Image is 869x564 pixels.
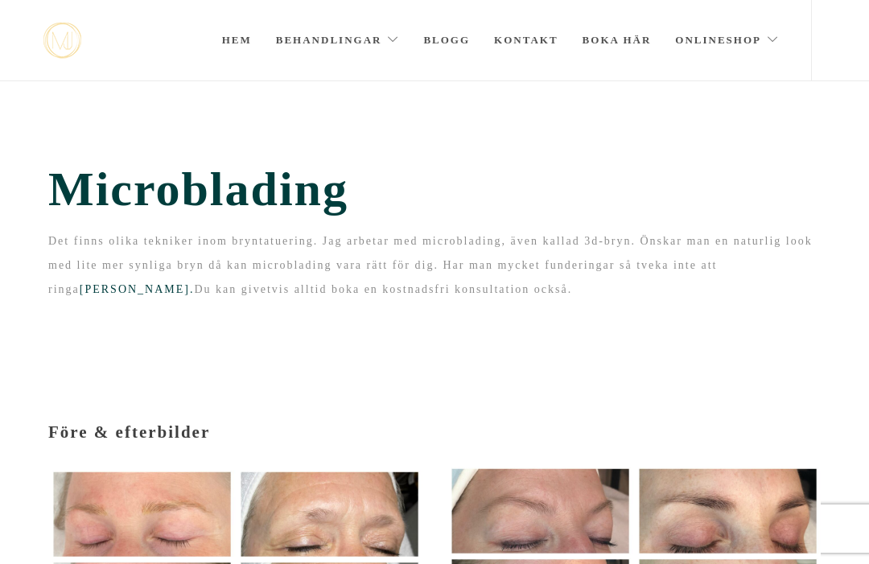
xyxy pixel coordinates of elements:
[43,23,81,59] a: mjstudio mjstudio mjstudio
[43,23,81,59] img: mjstudio
[80,283,195,295] a: [PERSON_NAME].
[48,229,821,302] p: Det finns olika tekniker inom bryntatuering. Jag arbetar med microblading, även kallad 3d-bryn. Ö...
[48,422,210,442] span: Före & efterbilder
[48,162,821,217] span: Microblading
